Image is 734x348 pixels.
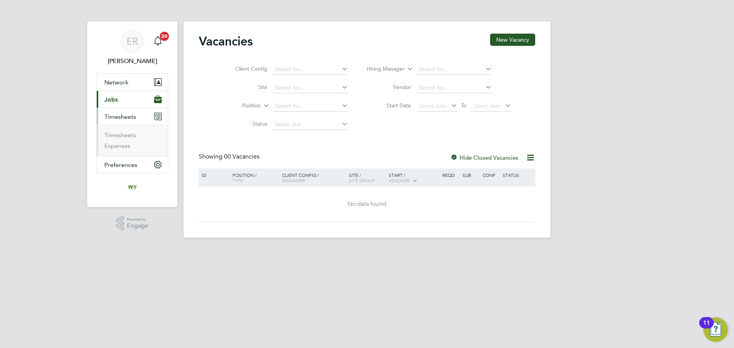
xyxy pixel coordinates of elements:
input: Search for... [273,101,348,112]
span: To [459,100,469,110]
span: Powered by [127,216,148,223]
button: Preferences [97,156,168,173]
div: Status [501,168,534,181]
div: ID [200,168,227,181]
label: Start Date [367,102,411,109]
div: Sub [461,168,481,181]
label: Client Config [223,65,267,72]
div: Reqd [440,168,460,181]
span: Network [104,79,128,86]
span: 20 [160,32,169,41]
span: Select date [419,102,447,109]
div: Site / [347,168,387,187]
div: No data found [200,200,534,208]
h2: Vacancies [199,34,253,49]
input: Search for... [416,64,492,75]
div: Conf [481,168,500,181]
div: Client Config / [280,168,347,187]
button: Network [97,74,168,91]
span: Timesheets [104,113,136,120]
div: Showing [199,153,261,161]
span: Preferences [104,161,137,168]
div: Timesheets [97,125,168,156]
label: Hiring Manager [361,65,404,73]
label: Hide Closed Vacancies [450,154,518,161]
span: Emma Randall [96,57,168,66]
span: 00 Vacancies [224,153,260,160]
div: Position / [227,168,280,187]
a: Expenses [104,142,130,149]
span: Site Group [349,177,375,183]
span: Manager [282,177,305,183]
input: Search for... [416,83,492,93]
span: Select date [473,102,500,109]
label: Vendor [367,84,411,91]
span: Jobs [104,96,118,103]
span: Type [232,177,243,183]
a: Powered byEngage [116,216,149,231]
input: Select one [273,119,348,130]
button: Jobs [97,91,168,108]
span: ER [127,36,138,46]
div: Start / [387,168,440,188]
button: Timesheets [97,108,168,125]
div: 11 [703,323,710,333]
a: Timesheets [104,131,136,139]
img: ivyresourcegroup-logo-retina.png [126,181,138,193]
a: ER[PERSON_NAME] [96,29,168,66]
label: Status [223,120,267,127]
input: Search for... [273,64,348,75]
button: New Vacancy [490,34,535,46]
a: Go to home page [96,181,168,193]
label: Position [217,102,261,110]
label: Site [223,84,267,91]
span: Engage [127,223,148,229]
span: Vendors [389,177,410,183]
input: Search for... [273,83,348,93]
button: Open Resource Center, 11 new notifications [703,317,728,342]
nav: Main navigation [87,21,177,207]
a: 20 [150,29,166,53]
